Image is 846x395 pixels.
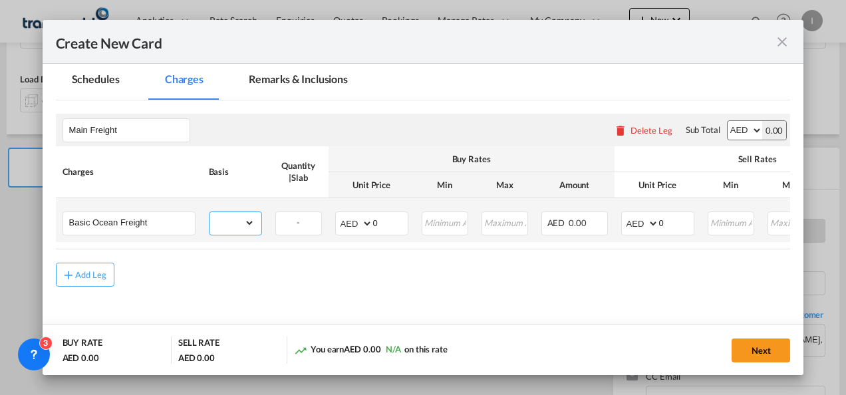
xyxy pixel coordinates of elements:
md-tab-item: Schedules [56,63,136,100]
input: Minimum Amount [423,212,468,232]
input: 0 [659,212,694,232]
md-icon: icon-close fg-AAA8AD m-0 pointer [774,34,790,50]
md-icon: icon-delete [614,124,627,137]
th: Amount [535,172,615,198]
input: Charge Name [69,212,195,232]
th: Unit Price [329,172,415,198]
md-dialog: Create New Card ... [43,20,804,376]
span: - [297,217,300,227]
div: You earn on this rate [294,343,448,357]
div: Sub Total [686,124,720,136]
md-tab-item: Charges [149,63,219,100]
th: Max [475,172,535,198]
input: Leg Name [69,120,190,140]
span: AED [547,217,567,228]
md-tab-item: Remarks & Inclusions [233,63,364,100]
div: Create New Card [56,33,775,50]
span: AED 0.00 [344,344,380,354]
th: Min [415,172,475,198]
div: Charges [63,166,196,178]
div: Add Leg [75,271,107,279]
input: Maximum Amount [483,212,527,232]
md-pagination-wrapper: Use the left and right arrow keys to navigate between tabs [56,63,377,100]
div: SELL RATE [178,336,219,352]
input: Maximum Amount [769,212,813,232]
button: Delete Leg [614,125,672,136]
div: BUY RATE [63,336,102,352]
md-icon: icon-plus md-link-fg s20 [62,268,75,281]
md-icon: icon-trending-up [294,344,307,357]
th: Min [701,172,761,198]
button: Add Leg [56,263,114,287]
input: 0 [373,212,408,232]
span: 0.00 [569,217,587,228]
div: Delete Leg [631,125,672,136]
input: Minimum Amount [709,212,754,232]
div: Quantity | Slab [275,160,322,184]
div: 0.00 [762,121,787,140]
th: Max [761,172,821,198]
div: Basis [209,166,262,178]
button: Next [732,338,790,362]
span: N/A [386,344,401,354]
div: AED 0.00 [178,352,215,364]
div: AED 0.00 [63,352,99,364]
div: Buy Rates [335,153,608,165]
th: Unit Price [615,172,701,198]
md-input-container: Basic Ocean Freight [63,212,195,232]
